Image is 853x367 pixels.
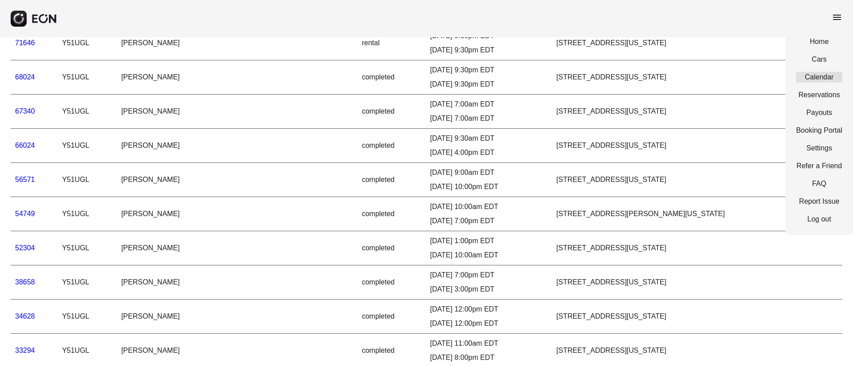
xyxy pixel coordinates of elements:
[552,129,842,163] td: [STREET_ADDRESS][US_STATE]
[117,129,357,163] td: [PERSON_NAME]
[58,95,117,129] td: Y51UGL
[552,300,842,334] td: [STREET_ADDRESS][US_STATE]
[15,210,35,217] a: 54749
[552,60,842,95] td: [STREET_ADDRESS][US_STATE]
[58,300,117,334] td: Y51UGL
[117,95,357,129] td: [PERSON_NAME]
[15,278,35,286] a: 38658
[357,163,426,197] td: completed
[552,163,842,197] td: [STREET_ADDRESS][US_STATE]
[357,300,426,334] td: completed
[796,178,842,189] a: FAQ
[552,231,842,265] td: [STREET_ADDRESS][US_STATE]
[15,107,35,115] a: 67340
[357,231,426,265] td: completed
[58,231,117,265] td: Y51UGL
[117,231,357,265] td: [PERSON_NAME]
[430,236,547,246] div: [DATE] 1:00pm EDT
[430,318,547,329] div: [DATE] 12:00pm EDT
[58,129,117,163] td: Y51UGL
[15,176,35,183] a: 56571
[430,352,547,363] div: [DATE] 8:00pm EDT
[58,197,117,231] td: Y51UGL
[357,60,426,95] td: completed
[430,270,547,280] div: [DATE] 7:00pm EDT
[552,197,842,231] td: [STREET_ADDRESS][PERSON_NAME][US_STATE]
[117,197,357,231] td: [PERSON_NAME]
[832,12,842,23] span: menu
[430,201,547,212] div: [DATE] 10:00am EDT
[357,26,426,60] td: rental
[796,125,842,136] a: Booking Portal
[58,163,117,197] td: Y51UGL
[796,54,842,65] a: Cars
[357,197,426,231] td: completed
[430,45,547,55] div: [DATE] 9:30pm EDT
[796,143,842,154] a: Settings
[15,142,35,149] a: 66024
[117,300,357,334] td: [PERSON_NAME]
[430,182,547,192] div: [DATE] 10:00pm EDT
[430,304,547,315] div: [DATE] 12:00pm EDT
[430,216,547,226] div: [DATE] 7:00pm EDT
[15,39,35,47] a: 71646
[430,284,547,295] div: [DATE] 3:00pm EDT
[117,163,357,197] td: [PERSON_NAME]
[117,26,357,60] td: [PERSON_NAME]
[552,265,842,300] td: [STREET_ADDRESS][US_STATE]
[117,60,357,95] td: [PERSON_NAME]
[58,26,117,60] td: Y51UGL
[430,133,547,144] div: [DATE] 9:30am EDT
[15,347,35,354] a: 33294
[15,73,35,81] a: 68024
[58,265,117,300] td: Y51UGL
[796,36,842,47] a: Home
[796,90,842,100] a: Reservations
[796,214,842,225] a: Log out
[15,312,35,320] a: 34628
[796,72,842,83] a: Calendar
[430,167,547,178] div: [DATE] 9:00am EDT
[430,250,547,260] div: [DATE] 10:00am EDT
[796,107,842,118] a: Payouts
[430,99,547,110] div: [DATE] 7:00am EDT
[552,26,842,60] td: [STREET_ADDRESS][US_STATE]
[430,79,547,90] div: [DATE] 9:30pm EDT
[430,113,547,124] div: [DATE] 7:00am EDT
[357,95,426,129] td: completed
[796,196,842,207] a: Report Issue
[117,265,357,300] td: [PERSON_NAME]
[430,147,547,158] div: [DATE] 4:00pm EDT
[430,65,547,75] div: [DATE] 9:30pm EDT
[15,244,35,252] a: 52304
[552,95,842,129] td: [STREET_ADDRESS][US_STATE]
[58,60,117,95] td: Y51UGL
[430,338,547,349] div: [DATE] 11:00am EDT
[796,161,842,171] a: Refer a Friend
[357,265,426,300] td: completed
[357,129,426,163] td: completed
